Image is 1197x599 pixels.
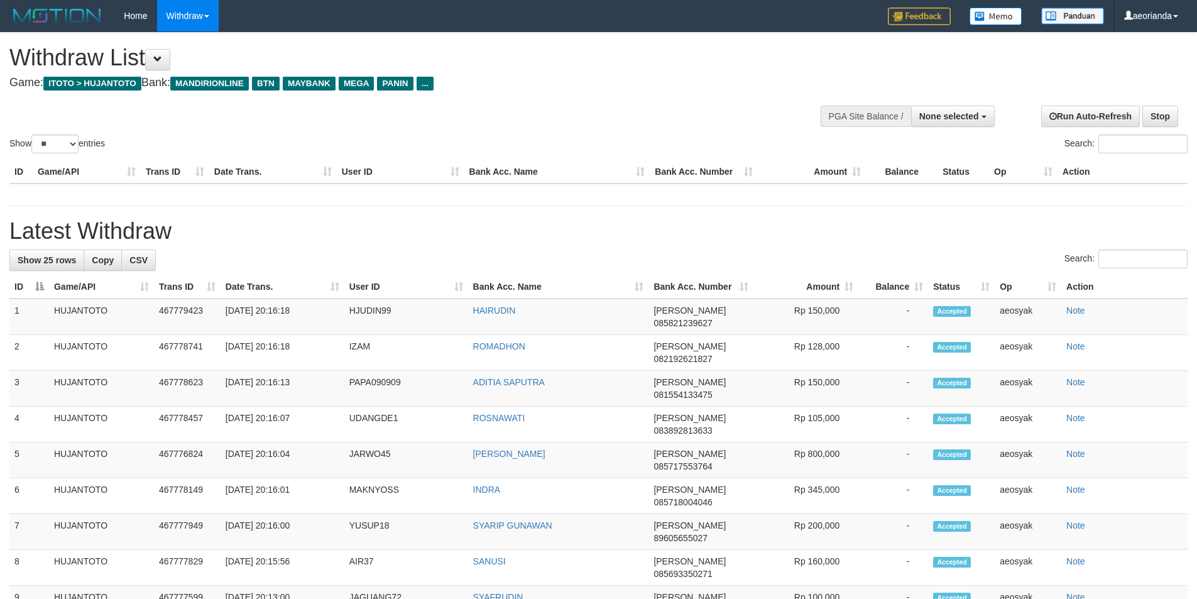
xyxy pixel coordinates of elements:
[995,442,1061,478] td: aeosyak
[9,6,105,25] img: MOTION_logo.png
[9,299,49,335] td: 1
[995,299,1061,335] td: aeosyak
[49,514,154,550] td: HUJANTOTO
[49,442,154,478] td: HUJANTOTO
[344,407,468,442] td: UDANGDE1
[49,407,154,442] td: HUJANTOTO
[858,371,928,407] td: -
[653,390,712,400] span: Copy 081554133475 to clipboard
[933,342,971,353] span: Accepted
[753,550,858,586] td: Rp 160,000
[753,442,858,478] td: Rp 800,000
[84,250,122,271] a: Copy
[933,449,971,460] span: Accepted
[753,275,858,299] th: Amount: activate to sort column ascending
[33,160,141,184] th: Game/API
[653,556,726,566] span: [PERSON_NAME]
[858,442,928,478] td: -
[154,371,221,407] td: 467778623
[43,77,141,91] span: ITOTO > HUJANTOTO
[221,299,344,335] td: [DATE] 20:16:18
[209,160,337,184] th: Date Trans.
[1058,160,1188,184] th: Action
[473,341,525,351] a: ROMADHON
[1066,413,1085,423] a: Note
[170,77,249,91] span: MANDIRIONLINE
[129,255,148,265] span: CSV
[919,111,979,121] span: None selected
[653,461,712,471] span: Copy 085717553764 to clipboard
[473,449,545,459] a: [PERSON_NAME]
[933,485,971,496] span: Accepted
[154,275,221,299] th: Trans ID: activate to sort column ascending
[473,305,516,316] a: HAIRUDIN
[758,160,866,184] th: Amount
[753,299,858,335] td: Rp 150,000
[653,318,712,328] span: Copy 085821239627 to clipboard
[9,407,49,442] td: 4
[221,514,344,550] td: [DATE] 20:16:00
[221,335,344,371] td: [DATE] 20:16:18
[154,335,221,371] td: 467778741
[970,8,1022,25] img: Button%20Memo.svg
[337,160,464,184] th: User ID
[995,478,1061,514] td: aeosyak
[653,341,726,351] span: [PERSON_NAME]
[995,514,1061,550] td: aeosyak
[221,550,344,586] td: [DATE] 20:15:56
[473,377,545,387] a: ADITIA SAPUTRA
[858,478,928,514] td: -
[154,514,221,550] td: 467777949
[911,106,995,127] button: None selected
[9,478,49,514] td: 6
[653,354,712,364] span: Copy 082192621827 to clipboard
[49,478,154,514] td: HUJANTOTO
[9,275,49,299] th: ID: activate to sort column descending
[995,275,1061,299] th: Op: activate to sort column ascending
[933,521,971,532] span: Accepted
[473,520,552,530] a: SYARIP GUNAWAN
[31,135,79,153] select: Showentries
[933,557,971,568] span: Accepted
[933,414,971,424] span: Accepted
[92,255,114,265] span: Copy
[9,250,84,271] a: Show 25 rows
[221,371,344,407] td: [DATE] 20:16:13
[344,478,468,514] td: MAKNYOSS
[1066,377,1085,387] a: Note
[1061,275,1188,299] th: Action
[464,160,650,184] th: Bank Acc. Name
[344,442,468,478] td: JARWO45
[995,335,1061,371] td: aeosyak
[653,377,726,387] span: [PERSON_NAME]
[653,305,726,316] span: [PERSON_NAME]
[1098,250,1188,268] input: Search:
[653,569,712,579] span: Copy 085693350271 to clipboard
[928,275,995,299] th: Status: activate to sort column ascending
[1066,341,1085,351] a: Note
[252,77,280,91] span: BTN
[1066,305,1085,316] a: Note
[49,275,154,299] th: Game/API: activate to sort column ascending
[858,299,928,335] td: -
[888,8,951,25] img: Feedback.jpg
[653,497,712,507] span: Copy 085718004046 to clipboard
[1066,485,1085,495] a: Note
[473,556,506,566] a: SANUSI
[344,299,468,335] td: HJUDIN99
[9,135,105,153] label: Show entries
[9,219,1188,244] h1: Latest Withdraw
[858,335,928,371] td: -
[473,485,501,495] a: INDRA
[937,160,989,184] th: Status
[9,335,49,371] td: 2
[9,77,785,89] h4: Game: Bank:
[653,426,712,436] span: Copy 083892813633 to clipboard
[653,413,726,423] span: [PERSON_NAME]
[753,407,858,442] td: Rp 105,000
[9,371,49,407] td: 3
[650,160,758,184] th: Bank Acc. Number
[1064,135,1188,153] label: Search:
[753,335,858,371] td: Rp 128,000
[9,160,33,184] th: ID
